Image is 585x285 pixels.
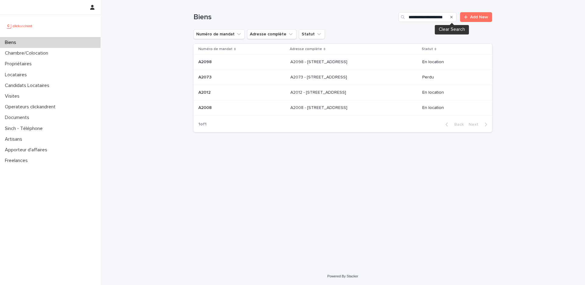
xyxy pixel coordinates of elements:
p: Operateurs clickandrent [2,104,60,110]
p: A2008 - [STREET_ADDRESS] [290,104,349,110]
p: Biens [2,40,21,45]
p: Freelances [2,158,33,164]
h1: Biens [193,13,396,22]
p: Documents [2,115,34,121]
span: Back [451,122,464,127]
p: Adresse complète [290,46,322,52]
span: Next [469,122,482,127]
p: A2012 [198,89,212,95]
p: A2098 - [STREET_ADDRESS] [290,58,349,65]
p: 1 of 1 [193,117,211,132]
p: Sinch - Téléphone [2,126,48,132]
button: Statut [299,29,325,39]
p: En location [422,105,482,110]
p: Chambre/Colocation [2,50,53,56]
button: Back [441,122,466,127]
p: Numéro de mandat [198,46,232,52]
img: UCB0brd3T0yccxBKYDjQ [5,20,34,32]
tr: A2012A2012 A2012 - [STREET_ADDRESS]A2012 - [STREET_ADDRESS] En location [193,85,492,100]
p: Propriétaires [2,61,37,67]
p: A2008 [198,104,213,110]
button: Adresse complète [247,29,296,39]
tr: A2073A2073 A2073 - [STREET_ADDRESS]A2073 - [STREET_ADDRESS] Perdu [193,70,492,85]
tr: A2008A2008 A2008 - [STREET_ADDRESS]A2008 - [STREET_ADDRESS] En location [193,100,492,115]
input: Search [399,12,456,22]
button: Numéro de mandat [193,29,245,39]
p: Perdu [422,75,482,80]
a: Powered By Stacker [327,274,358,278]
p: Candidats Locataires [2,83,54,88]
p: En location [422,90,482,95]
p: Apporteur d'affaires [2,147,52,153]
span: Add New [470,15,488,19]
p: Visites [2,93,24,99]
p: A2073 - [STREET_ADDRESS] [290,74,348,80]
a: Add New [460,12,492,22]
p: Locataires [2,72,32,78]
p: En location [422,60,482,65]
button: Next [466,122,492,127]
p: A2012 - [STREET_ADDRESS] [290,89,347,95]
p: A2073 [198,74,213,80]
tr: A2098A2098 A2098 - [STREET_ADDRESS]A2098 - [STREET_ADDRESS] En location [193,55,492,70]
p: Artisans [2,136,27,142]
p: A2098 [198,58,213,65]
p: Statut [422,46,433,52]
